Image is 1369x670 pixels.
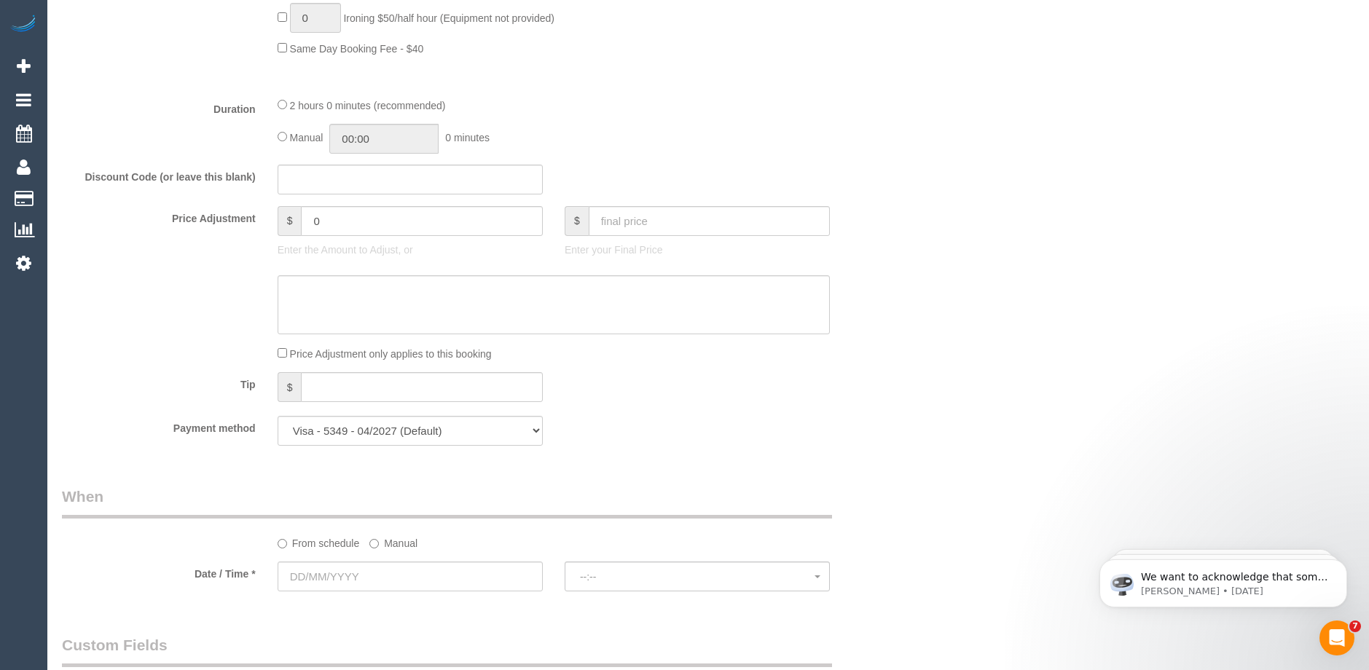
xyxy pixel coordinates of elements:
label: Tip [51,372,267,392]
span: $ [278,372,302,402]
span: Ironing $50/half hour (Equipment not provided) [343,12,554,24]
label: Duration [51,97,267,117]
span: We want to acknowledge that some users may be experiencing lag or slower performance in our softw... [63,42,251,242]
input: Manual [369,539,379,548]
span: Price Adjustment only applies to this booking [290,348,492,360]
input: final price [589,206,830,236]
legend: Custom Fields [62,634,832,667]
label: From schedule [278,531,360,551]
iframe: Intercom live chat [1319,620,1354,655]
label: Payment method [51,416,267,435]
input: DD/MM/YYYY [278,561,543,591]
img: Automaid Logo [9,15,38,35]
p: Enter the Amount to Adjust, or [278,243,543,257]
button: --:-- [565,561,830,591]
input: From schedule [278,539,287,548]
span: 0 minutes [445,132,490,143]
label: Price Adjustment [51,206,267,226]
label: Manual [369,531,417,551]
legend: When [62,486,832,519]
p: Enter your Final Price [565,243,830,257]
span: 7 [1349,620,1361,632]
span: Same Day Booking Fee - $40 [290,43,424,55]
label: Discount Code (or leave this blank) [51,165,267,184]
span: 2 hours 0 minutes (recommended) [290,100,446,111]
label: Date / Time * [51,561,267,581]
span: --:-- [580,571,815,583]
span: Manual [290,132,323,143]
span: $ [278,206,302,236]
span: $ [565,206,589,236]
iframe: Intercom notifications message [1078,529,1369,631]
p: Message from Ellie, sent 2w ago [63,56,251,69]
